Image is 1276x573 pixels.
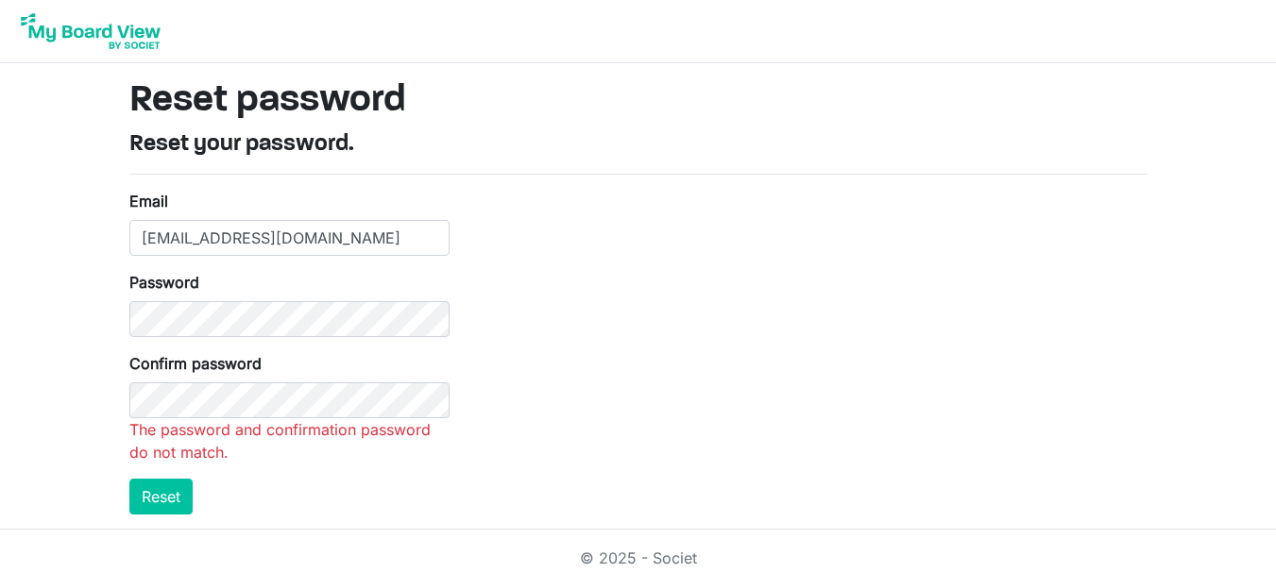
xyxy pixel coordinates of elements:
[580,548,697,567] a: © 2025 - Societ
[15,8,166,55] img: My Board View Logo
[129,420,431,462] span: The password and confirmation password do not match.
[129,190,168,212] label: Email
[129,352,262,375] label: Confirm password
[129,78,1148,124] h1: Reset password
[129,131,1148,159] h4: Reset your password.
[129,479,193,514] button: Reset
[129,271,199,294] label: Password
